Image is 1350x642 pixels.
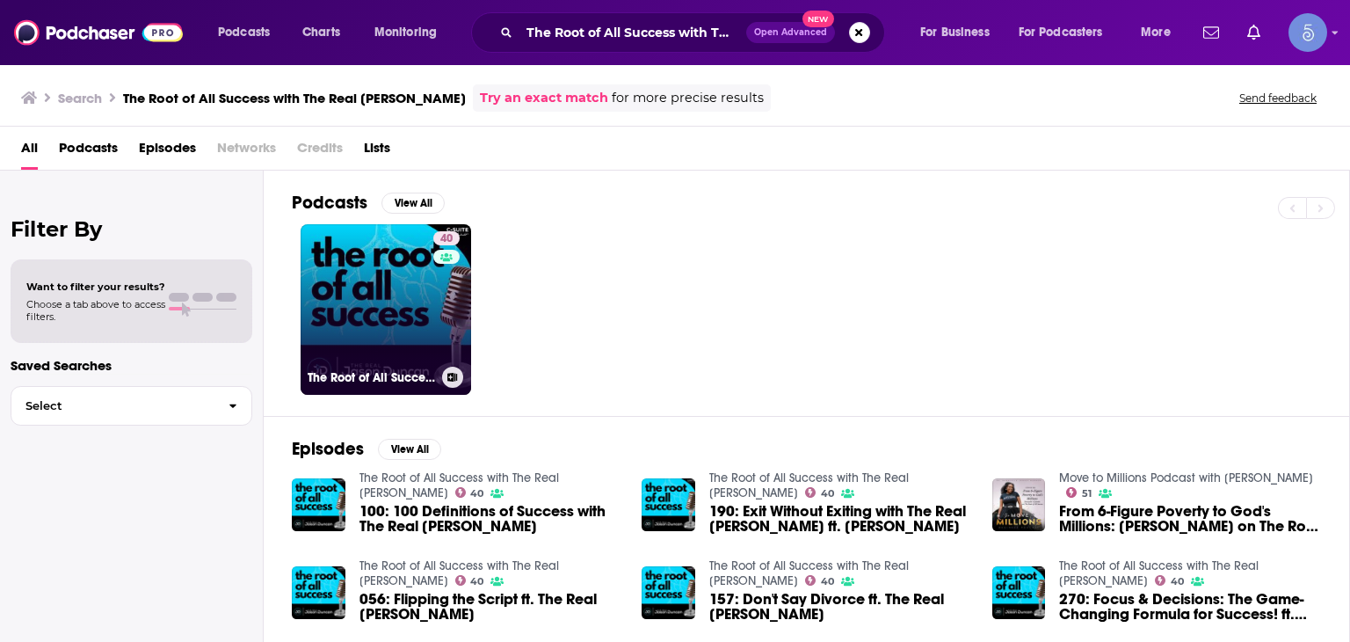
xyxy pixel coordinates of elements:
a: 40 [805,575,834,586]
h2: Podcasts [292,192,367,214]
button: Select [11,386,252,426]
span: 51 [1082,490,1092,498]
span: 40 [470,578,483,586]
button: open menu [1129,18,1193,47]
h2: Filter By [11,216,252,242]
a: 40The Root of All Success with The Real [PERSON_NAME] [301,224,471,395]
img: Podchaser - Follow, Share and Rate Podcasts [14,16,183,49]
a: Podcasts [59,134,118,170]
a: Show notifications dropdown [1196,18,1226,47]
button: Show profile menu [1288,13,1327,52]
a: 40 [455,487,484,498]
p: Saved Searches [11,357,252,374]
a: From 6-Figure Poverty to God's Millions: Darnyelle on The Root of All Success with Jason Duncan [1059,504,1321,534]
a: 40 [433,231,460,245]
span: Choose a tab above to access filters. [26,298,165,323]
h3: Search [58,90,102,106]
span: Podcasts [218,20,270,45]
button: open menu [362,18,460,47]
a: All [21,134,38,170]
span: New [802,11,834,27]
span: Open Advanced [754,28,827,37]
a: The Root of All Success with The Real Jason Duncan [359,471,559,500]
a: Try an exact match [480,88,608,108]
img: User Profile [1288,13,1327,52]
img: 056: Flipping the Script ft. The Real Jason Duncan [292,566,345,620]
img: 190: Exit Without Exiting with The Real Jason Duncan ft. Jason Duncan [642,478,695,532]
h3: The Root of All Success with The Real [PERSON_NAME] [308,370,435,385]
span: Charts [302,20,340,45]
img: 157: Don't Say Divorce ft. The Real Jason Duncan [642,566,695,620]
span: for more precise results [612,88,764,108]
span: 40 [440,230,453,248]
a: The Root of All Success with The Real Jason Duncan [709,558,909,588]
span: Credits [297,134,343,170]
span: 40 [470,490,483,498]
span: More [1141,20,1171,45]
span: Logged in as Spiral5-G1 [1288,13,1327,52]
a: 157: Don't Say Divorce ft. The Real Jason Duncan [709,592,971,622]
span: Monitoring [374,20,437,45]
a: 40 [1155,575,1184,586]
a: 51 [1066,487,1092,498]
input: Search podcasts, credits, & more... [519,18,746,47]
a: 100: 100 Definitions of Success with The Real Jason Duncan [359,504,621,534]
img: 270: Focus & Decisions: The Game-Changing Formula for Success! ft. Jason Duncan [992,566,1046,620]
a: 190: Exit Without Exiting with The Real Jason Duncan ft. Jason Duncan [709,504,971,534]
span: Networks [217,134,276,170]
span: 056: Flipping the Script ft. The Real [PERSON_NAME] [359,592,621,622]
span: 40 [821,578,834,586]
a: The Root of All Success with The Real Jason Duncan [709,471,909,500]
a: Move to Millions Podcast with Dr. Darnyelle Jervey Harmon [1059,471,1313,485]
button: Send feedback [1234,91,1322,106]
button: open menu [908,18,1012,47]
span: For Business [920,20,990,45]
a: Lists [364,134,390,170]
span: Want to filter your results? [26,281,165,293]
a: 270: Focus & Decisions: The Game-Changing Formula for Success! ft. Jason Duncan [1059,592,1321,622]
button: View All [378,439,441,460]
a: The Root of All Success with The Real Jason Duncan [359,558,559,588]
a: The Root of All Success with The Real Jason Duncan [1059,558,1259,588]
a: Charts [291,18,351,47]
span: 100: 100 Definitions of Success with The Real [PERSON_NAME] [359,504,621,534]
div: Search podcasts, credits, & more... [488,12,902,53]
button: open menu [1007,18,1129,47]
img: From 6-Figure Poverty to God's Millions: Darnyelle on The Root of All Success with Jason Duncan [992,478,1046,532]
a: 40 [805,487,834,498]
a: 40 [455,575,484,586]
button: View All [381,193,445,214]
h2: Episodes [292,438,364,460]
img: 100: 100 Definitions of Success with The Real Jason Duncan [292,478,345,532]
span: 157: Don't Say Divorce ft. The Real [PERSON_NAME] [709,592,971,622]
button: Open AdvancedNew [746,22,835,43]
a: 056: Flipping the Script ft. The Real Jason Duncan [359,592,621,622]
span: Select [11,400,214,412]
a: Episodes [139,134,196,170]
span: 270: Focus & Decisions: The Game-Changing Formula for Success! ft. [PERSON_NAME] [1059,592,1321,622]
span: From 6-Figure Poverty to God's Millions: [PERSON_NAME] on The Root of All Success with [PERSON_NAME] [1059,504,1321,534]
button: open menu [206,18,293,47]
h3: The Root of All Success with The Real [PERSON_NAME] [123,90,466,106]
span: 40 [821,490,834,498]
a: Show notifications dropdown [1240,18,1267,47]
a: EpisodesView All [292,438,441,460]
span: 190: Exit Without Exiting with The Real [PERSON_NAME] ft. [PERSON_NAME] [709,504,971,534]
span: For Podcasters [1019,20,1103,45]
a: PodcastsView All [292,192,445,214]
span: 40 [1171,578,1184,586]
